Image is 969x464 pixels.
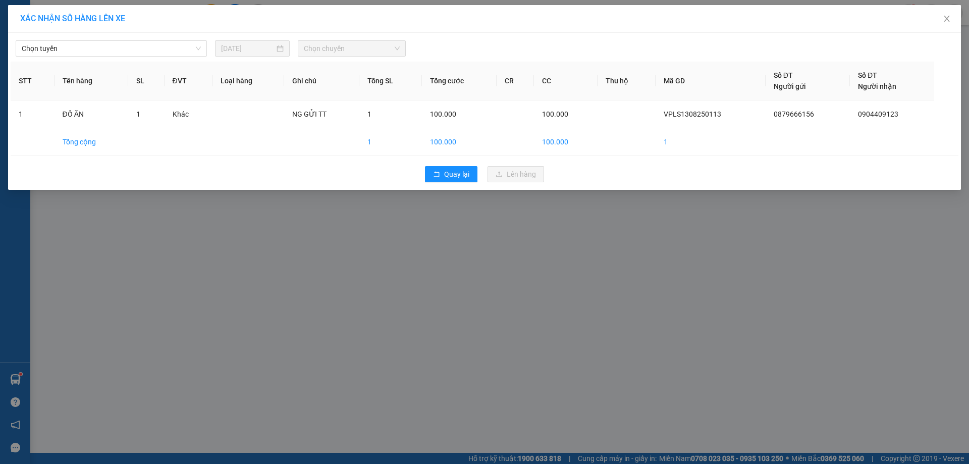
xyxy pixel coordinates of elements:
[22,41,201,56] span: Chọn tuyến
[444,169,469,180] span: Quay lại
[55,100,128,128] td: ĐỒ ĂN
[359,62,422,100] th: Tổng SL
[284,62,359,100] th: Ghi chú
[304,41,400,56] span: Chọn chuyến
[55,128,128,156] td: Tổng cộng
[664,110,721,118] span: VPLS1308250113
[367,110,371,118] span: 1
[858,110,898,118] span: 0904409123
[165,100,213,128] td: Khác
[221,43,275,54] input: 13/08/2025
[488,166,544,182] button: uploadLên hàng
[128,62,165,100] th: SL
[292,110,327,118] span: NG GỬI TT
[933,5,961,33] button: Close
[433,171,440,179] span: rollback
[422,128,497,156] td: 100.000
[534,128,597,156] td: 100.000
[136,110,140,118] span: 1
[774,71,793,79] span: Số ĐT
[656,128,766,156] td: 1
[497,62,534,100] th: CR
[598,62,656,100] th: Thu hộ
[20,14,125,23] span: XÁC NHẬN SỐ HÀNG LÊN XE
[774,82,806,90] span: Người gửi
[212,62,284,100] th: Loại hàng
[11,62,55,100] th: STT
[534,62,597,100] th: CC
[422,62,497,100] th: Tổng cước
[858,71,877,79] span: Số ĐT
[165,62,213,100] th: ĐVT
[425,166,477,182] button: rollbackQuay lại
[943,15,951,23] span: close
[359,128,422,156] td: 1
[542,110,568,118] span: 100.000
[858,82,896,90] span: Người nhận
[656,62,766,100] th: Mã GD
[774,110,814,118] span: 0879666156
[11,100,55,128] td: 1
[430,110,456,118] span: 100.000
[55,62,128,100] th: Tên hàng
